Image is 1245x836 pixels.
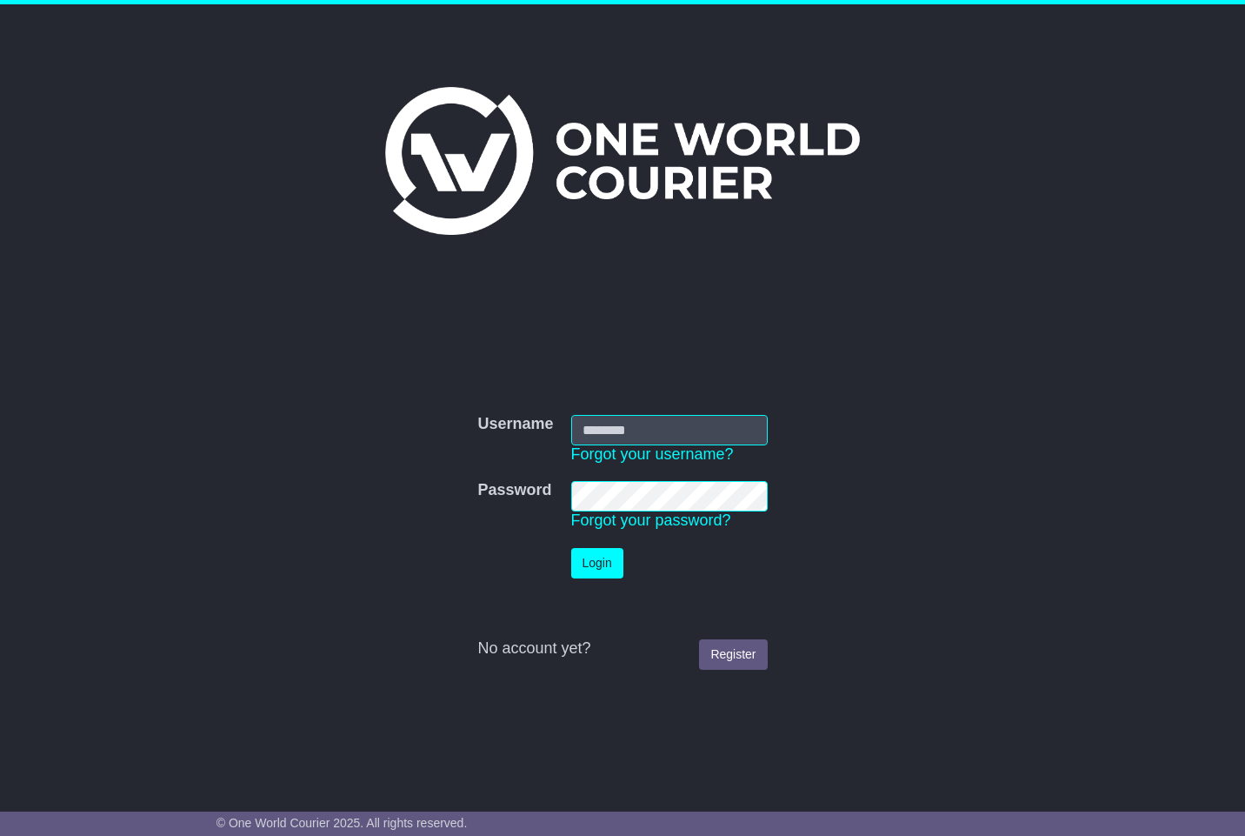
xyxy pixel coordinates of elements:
label: Username [477,415,553,434]
a: Register [699,639,767,670]
a: Forgot your password? [571,512,731,529]
button: Login [571,548,623,579]
div: No account yet? [477,639,767,659]
span: © One World Courier 2025. All rights reserved. [216,816,468,830]
label: Password [477,481,551,500]
img: One World [385,87,860,235]
a: Forgot your username? [571,445,734,463]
